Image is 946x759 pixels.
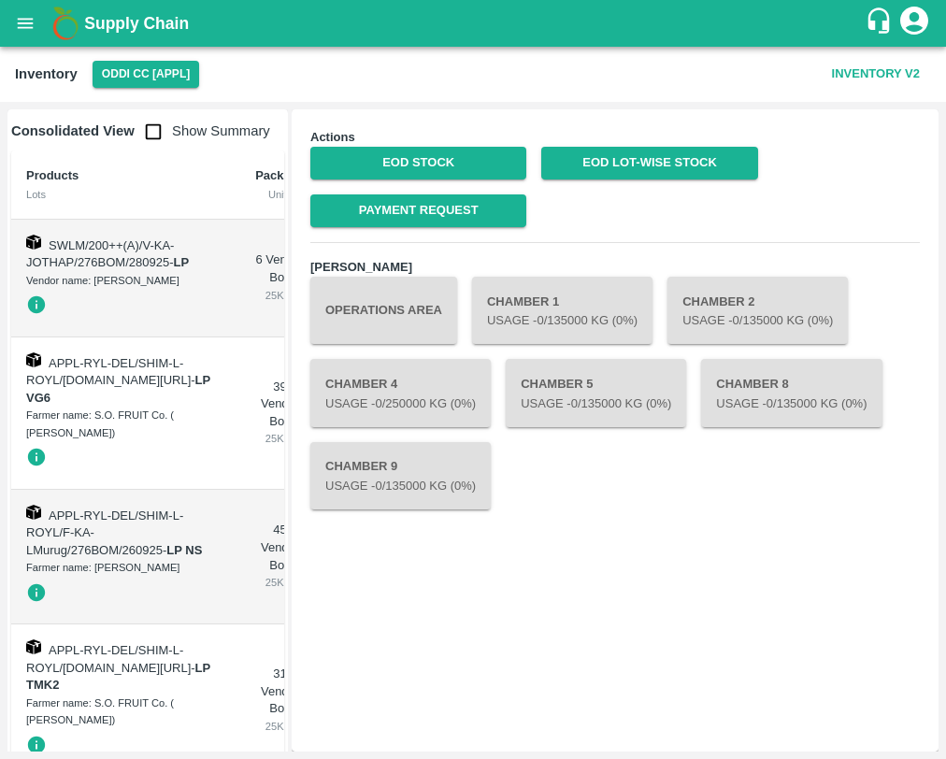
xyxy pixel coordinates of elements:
[47,5,84,42] img: logo
[255,251,305,304] div: 6 Vendor Box
[26,508,183,557] span: APPL-RYL-DEL/SHIM-L-ROYL/F-KA-LMurug/276BOM/260925
[325,395,476,413] p: Usage - 0 /250000 Kg (0%)
[26,235,41,250] img: box
[255,168,305,182] b: Package
[26,272,225,289] div: Vendor name: [PERSON_NAME]
[310,147,526,179] a: EOD Stock
[255,666,305,735] div: 31 Vendor Box
[255,522,305,591] div: 45 Vendor Box
[310,194,526,227] a: Payment Request
[26,695,225,729] div: Farmer name: S.O. FRUIT Co. ( [PERSON_NAME])
[4,2,47,45] button: open drawer
[897,4,931,43] div: account of current user
[255,430,305,447] div: 25 Kgs
[541,147,757,179] a: EOD Lot-wise Stock
[26,407,225,441] div: Farmer name: S.O. FRUIT Co. ( [PERSON_NAME])
[26,639,41,654] img: box
[26,168,79,182] b: Products
[667,277,848,344] button: Chamber 2Usage -0/135000 Kg (0%)
[310,359,491,426] button: Chamber 4Usage -0/250000 Kg (0%)
[310,442,491,509] button: Chamber 9Usage -0/135000 Kg (0%)
[135,123,270,138] span: Show Summary
[84,14,189,33] b: Supply Chain
[11,123,135,138] b: Consolidated View
[521,395,671,413] p: Usage - 0 /135000 Kg (0%)
[701,359,881,426] button: Chamber 8Usage -0/135000 Kg (0%)
[26,643,191,675] span: APPL-RYL-DEL/SHIM-L-ROYL/[DOMAIN_NAME][URL]
[93,61,200,88] button: Select DC
[325,478,476,495] p: Usage - 0 /135000 Kg (0%)
[26,238,174,270] span: SWLM/200++(A)/V-KA-JOTHAP/276BOM/280925
[26,373,210,405] strong: LP VG6
[255,287,305,304] div: 25 Kgs
[255,379,305,448] div: 39 Vendor Box
[26,373,210,405] span: -
[26,356,191,388] span: APPL-RYL-DEL/SHIM-L-ROYL/[DOMAIN_NAME][URL]
[26,559,225,576] div: Farmer name: [PERSON_NAME]
[15,66,78,81] b: Inventory
[84,10,865,36] a: Supply Chain
[166,543,202,557] strong: LP NS
[487,312,638,330] p: Usage - 0 /135000 Kg (0%)
[824,58,927,91] button: Inventory V2
[310,277,457,344] button: Operations Area
[716,395,867,413] p: Usage - 0 /135000 Kg (0%)
[169,255,189,269] span: -
[26,186,225,203] div: Lots
[255,186,305,203] div: Units
[163,543,202,557] span: -
[310,260,412,274] b: [PERSON_NAME]
[865,7,897,40] div: customer-support
[682,312,833,330] p: Usage - 0 /135000 Kg (0%)
[255,718,305,735] div: 25 Kgs
[472,277,652,344] button: Chamber 1Usage -0/135000 Kg (0%)
[26,505,41,520] img: box
[255,574,305,591] div: 25 Kgs
[310,130,355,144] b: Actions
[506,359,686,426] button: Chamber 5Usage -0/135000 Kg (0%)
[174,255,190,269] strong: LP
[26,352,41,367] img: box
